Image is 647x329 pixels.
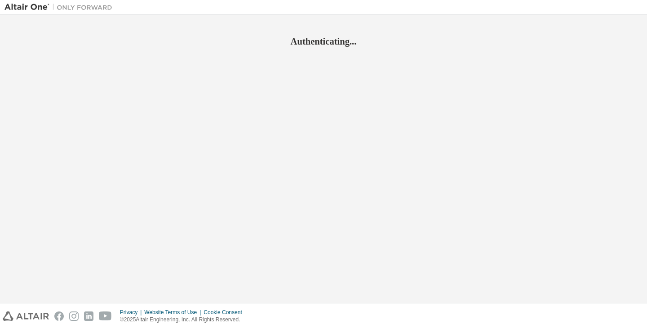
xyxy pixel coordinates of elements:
img: facebook.svg [54,311,64,321]
h2: Authenticating... [4,36,643,47]
img: Altair One [4,3,117,12]
div: Cookie Consent [204,309,247,316]
img: linkedin.svg [84,311,93,321]
img: instagram.svg [69,311,79,321]
img: youtube.svg [99,311,112,321]
img: altair_logo.svg [3,311,49,321]
div: Privacy [120,309,144,316]
p: © 2025 Altair Engineering, Inc. All Rights Reserved. [120,316,248,324]
div: Website Terms of Use [144,309,204,316]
